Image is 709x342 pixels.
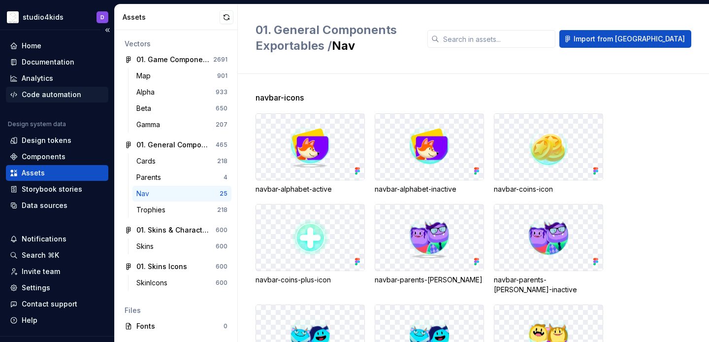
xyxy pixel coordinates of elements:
[22,168,45,178] div: Assets
[22,283,50,293] div: Settings
[8,120,66,128] div: Design system data
[136,103,155,113] div: Beta
[6,198,108,213] a: Data sources
[125,306,227,315] div: Files
[375,275,484,285] div: navbar-parents-[PERSON_NAME]
[136,120,164,130] div: Gamma
[22,136,71,145] div: Design tokens
[256,22,416,54] h2: Nav
[132,117,231,133] a: Gamma207
[132,170,231,185] a: Parents4
[132,153,231,169] a: Cards218
[132,101,231,116] a: Beta650
[216,121,227,129] div: 207
[132,84,231,100] a: Alpha933
[123,12,220,22] div: Assets
[217,206,227,214] div: 218
[125,39,227,49] div: Vectors
[6,181,108,197] a: Storybook stories
[494,184,603,194] div: navbar-coins-icon
[213,56,227,64] div: 2691
[375,184,484,194] div: navbar-alphabet-inactive
[559,30,691,48] button: Import from [GEOGRAPHIC_DATA]
[22,184,82,194] div: Storybook stories
[574,34,685,44] span: Import from [GEOGRAPHIC_DATA]
[132,275,231,291] a: SkinIcons600
[121,222,231,238] a: 01. Skins & Characters600
[22,90,81,100] div: Code automation
[439,30,555,48] input: Search in assets...
[22,299,77,309] div: Contact support
[22,267,60,276] div: Invite team
[136,225,210,235] div: 01. Skins & Characters
[6,264,108,279] a: Invite team
[22,201,67,210] div: Data sources
[136,205,169,215] div: Trophies
[22,315,37,325] div: Help
[216,88,227,96] div: 933
[136,55,210,65] div: 01. Game Components Exportables
[6,38,108,54] a: Home
[136,156,160,166] div: Cards
[6,296,108,312] button: Contact support
[216,263,227,271] div: 600
[216,279,227,287] div: 600
[216,226,227,234] div: 600
[22,73,53,83] div: Analytics
[2,6,112,28] button: studio4kidsD
[6,87,108,103] a: Code automation
[136,140,210,150] div: 01. General Components Exportables
[217,157,227,165] div: 218
[136,189,153,199] div: Nav
[494,275,603,295] div: navbar-parents-[PERSON_NAME]-inactive
[216,141,227,149] div: 465
[256,275,365,285] div: navbar-coins-plus-icon
[136,87,159,97] div: Alpha
[136,321,224,331] div: Fonts
[216,242,227,250] div: 600
[6,231,108,247] button: Notifications
[6,312,108,328] button: Help
[121,137,231,153] a: 01. General Components Exportables465
[136,71,155,81] div: Map
[121,52,231,68] a: 01. Game Components Exportables2691
[256,92,304,103] span: navbar-icons
[7,11,19,23] img: f1dd3a2a-5342-4756-bcfa-e9eec4c7fc0d.png
[256,184,365,194] div: navbar-alphabet-active
[224,322,227,330] div: 0
[216,104,227,112] div: 650
[132,239,231,254] a: Skins600
[100,23,114,37] button: Collapse sidebar
[22,152,65,162] div: Components
[6,280,108,296] a: Settings
[132,186,231,202] a: Nav25
[22,41,41,51] div: Home
[6,54,108,70] a: Documentation
[132,202,231,218] a: Trophies218
[6,70,108,86] a: Analytics
[136,278,171,288] div: SkinIcons
[6,133,108,148] a: Design tokens
[22,250,59,260] div: Search ⌘K
[220,190,227,198] div: 25
[136,241,158,251] div: Skins
[224,173,227,181] div: 4
[22,234,66,244] div: Notifications
[6,165,108,181] a: Assets
[6,247,108,263] button: Search ⌘K
[22,57,74,67] div: Documentation
[121,318,231,334] a: Fonts0
[23,12,64,22] div: studio4kids
[6,149,108,165] a: Components
[256,23,397,53] span: 01. General Components Exportables /
[132,68,231,84] a: Map901
[136,262,187,272] div: 01. Skins Icons
[100,13,104,21] div: D
[136,172,165,182] div: Parents
[121,259,231,274] a: 01. Skins Icons600
[217,72,227,80] div: 901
